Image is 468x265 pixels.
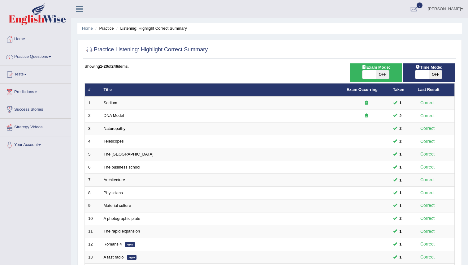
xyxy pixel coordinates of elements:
[347,100,386,106] div: Exam occurring question
[0,48,71,64] a: Practice Questions
[104,100,117,105] a: Sodium
[376,70,389,79] span: OFF
[397,177,404,183] span: You can still take this question
[94,25,114,31] li: Practice
[104,190,123,195] a: Physicians
[418,125,437,132] div: Correct
[104,216,141,221] a: A photographic plate
[418,99,437,106] div: Correct
[85,199,100,212] td: 9
[347,87,378,92] a: Exam Occurring
[414,83,455,96] th: Last Result
[397,228,404,235] span: You can still take this question
[100,83,343,96] th: Title
[413,64,445,71] span: Time Mode:
[85,148,100,161] td: 5
[397,254,404,260] span: You can still take this question
[418,151,437,158] div: Correct
[104,255,124,259] a: A fast radio
[418,112,437,119] div: Correct
[397,151,404,157] span: You can still take this question
[85,225,100,238] td: 11
[397,164,404,170] span: You can still take this question
[397,215,404,222] span: You can still take this question
[397,241,404,247] span: You can still take this question
[418,176,437,183] div: Correct
[390,83,414,96] th: Taken
[418,164,437,171] div: Correct
[397,203,404,209] span: You can still take this question
[82,26,93,31] a: Home
[350,63,401,82] div: Show exams occurring in exams
[85,212,100,225] td: 10
[418,241,437,248] div: Correct
[85,174,100,187] td: 7
[104,139,124,143] a: Telescopes
[85,186,100,199] td: 8
[85,238,100,251] td: 12
[104,203,131,208] a: Material culture
[115,25,187,31] li: Listening: Highlight Correct Summary
[397,113,404,119] span: You can still take this question
[100,64,108,69] b: 1-20
[397,125,404,132] span: You can still take this question
[397,100,404,106] span: You can still take this question
[125,242,135,247] em: New
[84,45,208,54] h2: Practice Listening: Highlight Correct Summary
[397,138,404,145] span: You can still take this question
[85,251,100,264] td: 13
[85,96,100,109] td: 1
[418,189,437,196] div: Correct
[429,70,442,79] span: OFF
[104,165,141,169] a: The business school
[418,138,437,145] div: Correct
[0,136,71,152] a: Your Account
[104,126,126,131] a: Naturopathy
[127,255,137,260] em: New
[359,64,392,71] span: Exam Mode:
[397,190,404,196] span: You can still take this question
[0,31,71,46] a: Home
[418,254,437,261] div: Correct
[347,113,386,119] div: Exam occurring question
[0,101,71,117] a: Success Stories
[104,113,124,118] a: DNA Model
[104,177,125,182] a: Architecture
[104,242,122,246] a: Romans 4
[104,229,140,233] a: The rapid expansion
[0,119,71,134] a: Strategy Videos
[418,215,437,222] div: Correct
[85,135,100,148] td: 4
[0,66,71,81] a: Tests
[418,202,437,209] div: Correct
[84,63,455,69] div: Showing of items.
[85,161,100,174] td: 6
[85,122,100,135] td: 3
[418,228,437,235] div: Correct
[111,64,118,69] b: 246
[0,83,71,99] a: Predictions
[417,2,423,8] span: 0
[104,152,154,156] a: The [GEOGRAPHIC_DATA]
[85,109,100,122] td: 2
[85,83,100,96] th: #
